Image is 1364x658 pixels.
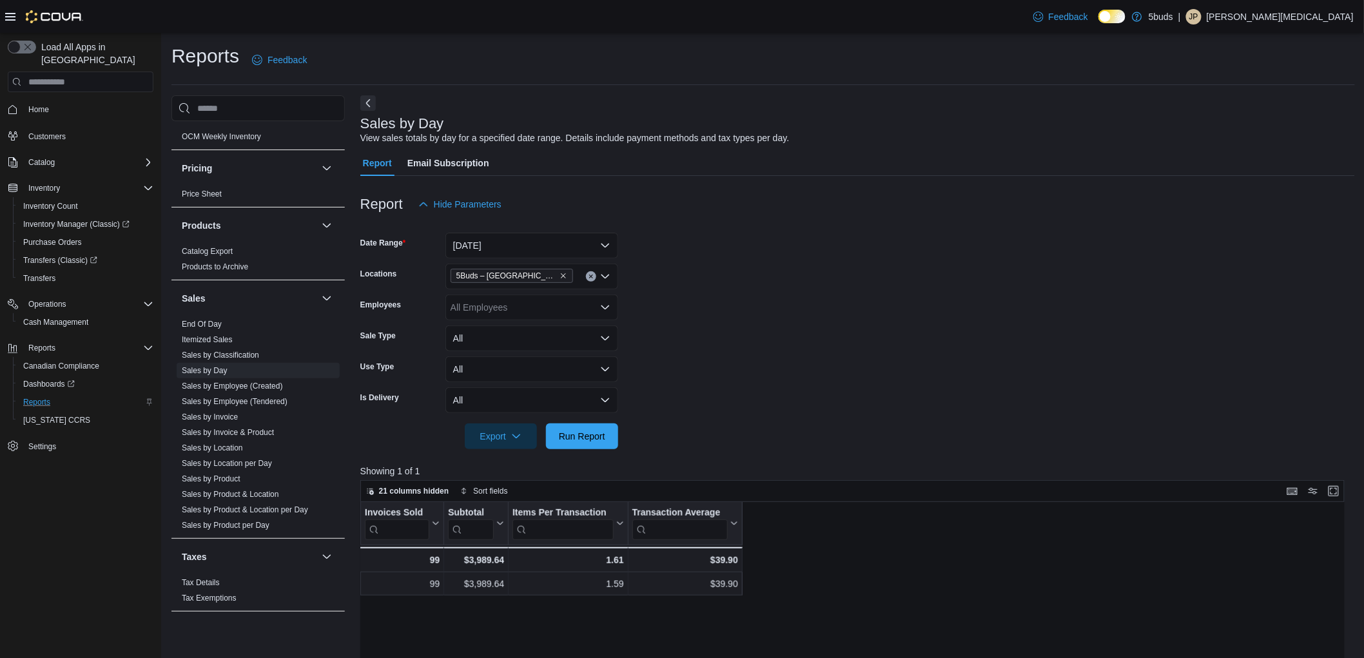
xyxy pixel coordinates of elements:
[182,474,240,484] span: Sales by Product
[456,269,557,282] span: 5Buds – [GEOGRAPHIC_DATA]
[182,262,248,271] a: Products to Archive
[182,189,222,198] a: Price Sheet
[182,489,279,499] span: Sales by Product & Location
[23,361,99,371] span: Canadian Compliance
[182,412,238,422] span: Sales by Invoice
[182,247,233,256] a: Catalog Export
[512,576,624,592] div: 1.59
[473,486,507,496] span: Sort fields
[18,412,95,428] a: [US_STATE] CCRS
[319,218,335,233] button: Products
[1178,9,1181,24] p: |
[182,219,221,232] h3: Products
[23,219,130,229] span: Inventory Manager (Classic)
[1186,9,1202,24] div: Jackie Parkinson
[28,441,56,452] span: Settings
[182,292,206,305] h3: Sales
[182,443,243,452] a: Sales by Location
[182,319,222,329] span: End Of Day
[182,521,269,530] a: Sales by Product per Day
[182,505,308,514] a: Sales by Product & Location per Day
[360,197,403,212] h3: Report
[182,594,237,603] a: Tax Exemptions
[1098,10,1125,23] input: Dark Mode
[632,576,738,592] div: $39.90
[23,155,153,170] span: Catalog
[23,439,61,454] a: Settings
[182,132,261,141] a: OCM Weekly Inventory
[413,191,507,217] button: Hide Parameters
[360,465,1355,478] p: Showing 1 of 1
[18,217,153,232] span: Inventory Manager (Classic)
[319,549,335,565] button: Taxes
[18,217,135,232] a: Inventory Manager (Classic)
[632,507,728,519] div: Transaction Average
[1098,23,1099,24] span: Dark Mode
[18,253,153,268] span: Transfers (Classic)
[3,339,159,357] button: Reports
[23,237,82,247] span: Purchase Orders
[23,296,153,312] span: Operations
[512,507,614,519] div: Items Per Transaction
[23,379,75,389] span: Dashboards
[23,180,153,196] span: Inventory
[171,129,345,150] div: OCM
[13,411,159,429] button: [US_STATE] CCRS
[182,365,228,376] span: Sales by Day
[407,150,489,176] span: Email Subscription
[3,295,159,313] button: Operations
[18,412,153,428] span: Washington CCRS
[171,316,345,538] div: Sales
[473,423,529,449] span: Export
[1189,9,1198,24] span: JP
[18,235,153,250] span: Purchase Orders
[13,375,159,393] a: Dashboards
[182,428,274,437] a: Sales by Invoice & Product
[182,459,272,468] a: Sales by Location per Day
[512,552,624,568] div: 1.61
[23,296,72,312] button: Operations
[247,47,312,73] a: Feedback
[13,233,159,251] button: Purchase Orders
[182,397,287,406] a: Sales by Employee (Tendered)
[360,331,396,341] label: Sale Type
[361,483,454,499] button: 21 columns hidden
[445,233,618,258] button: [DATE]
[182,351,259,360] a: Sales by Classification
[13,251,159,269] a: Transfers (Classic)
[171,575,345,611] div: Taxes
[448,576,504,592] div: $3,989.64
[182,382,283,391] a: Sales by Employee (Created)
[182,458,272,469] span: Sales by Location per Day
[13,215,159,233] a: Inventory Manager (Classic)
[434,198,502,211] span: Hide Parameters
[1028,4,1093,30] a: Feedback
[3,153,159,171] button: Catalog
[1305,483,1321,499] button: Display options
[18,376,80,392] a: Dashboards
[465,423,537,449] button: Export
[360,95,376,111] button: Next
[360,362,394,372] label: Use Type
[360,300,401,310] label: Employees
[28,157,55,168] span: Catalog
[360,269,397,279] label: Locations
[363,150,392,176] span: Report
[182,246,233,256] span: Catalog Export
[182,490,279,499] a: Sales by Product & Location
[18,253,102,268] a: Transfers (Classic)
[23,128,153,144] span: Customers
[23,101,153,117] span: Home
[18,314,153,330] span: Cash Management
[23,255,97,266] span: Transfers (Classic)
[451,269,573,283] span: 5Buds – North Battleford
[28,299,66,309] span: Operations
[13,269,159,287] button: Transfers
[1285,483,1300,499] button: Keyboard shortcuts
[182,262,248,272] span: Products to Archive
[182,578,220,587] a: Tax Details
[379,486,449,496] span: 21 columns hidden
[23,340,61,356] button: Reports
[182,577,220,588] span: Tax Details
